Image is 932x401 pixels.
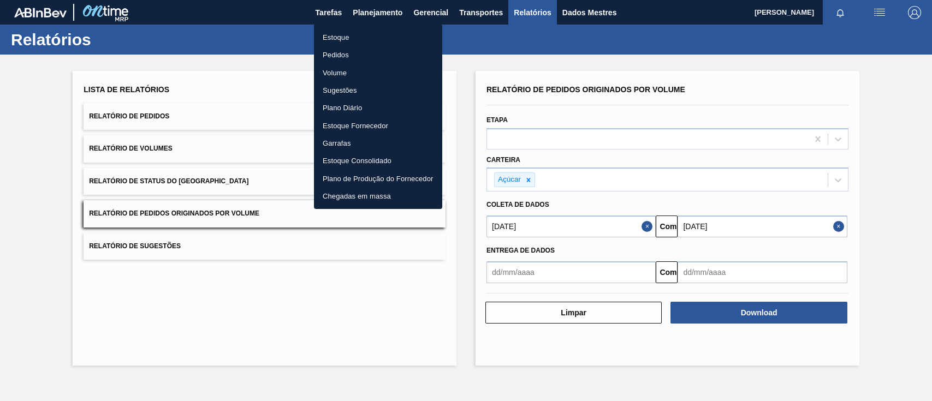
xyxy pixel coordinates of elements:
[323,68,347,76] font: Volume
[314,81,442,99] a: Sugestões
[323,174,434,182] font: Plano de Produção do Fornecedor
[314,28,442,46] a: Estoque
[314,99,442,116] a: Plano Diário
[323,192,391,200] font: Chegadas em massa
[314,170,442,187] a: Plano de Produção do Fornecedor
[314,152,442,169] a: Estoque Consolidado
[323,121,388,129] font: Estoque Fornecedor
[323,104,362,112] font: Plano Diário
[323,157,391,165] font: Estoque Consolidado
[323,86,357,94] font: Sugestões
[323,139,351,147] font: Garrafas
[314,187,442,205] a: Chegadas em massa
[314,117,442,134] a: Estoque Fornecedor
[314,46,442,63] a: Pedidos
[314,64,442,81] a: Volume
[323,33,349,41] font: Estoque
[323,51,349,59] font: Pedidos
[314,134,442,152] a: Garrafas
